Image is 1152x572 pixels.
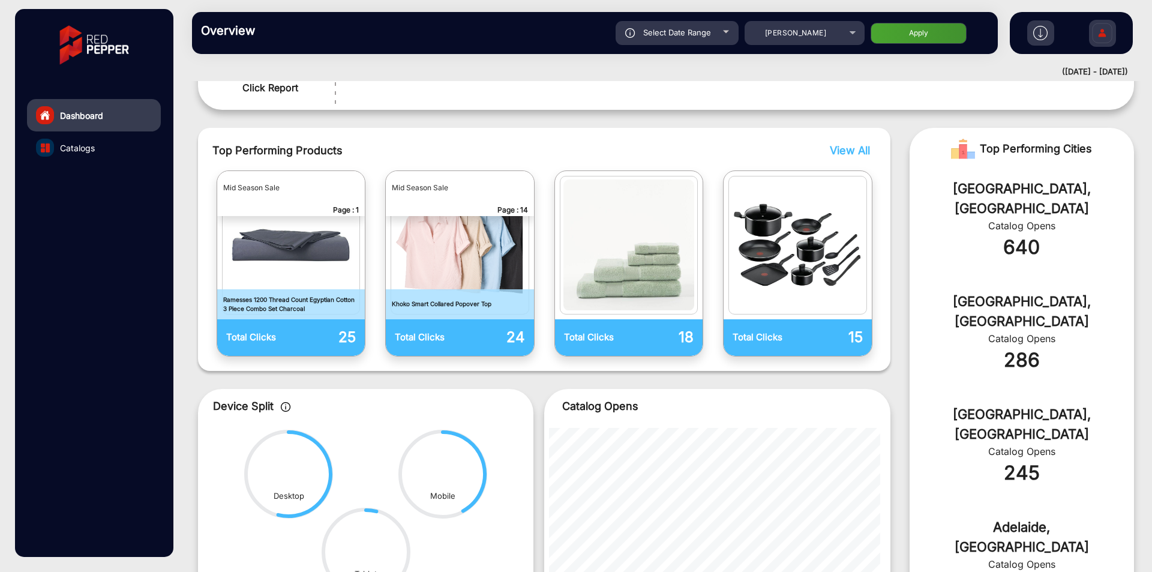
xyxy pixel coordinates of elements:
a: Dashboard [27,99,161,131]
div: [GEOGRAPHIC_DATA], [GEOGRAPHIC_DATA] [928,179,1116,218]
button: Apply [871,23,967,44]
img: catalog [41,143,50,152]
p: 15 [798,327,863,348]
img: catalog [394,179,526,311]
p: Mid Season Sale [386,171,534,205]
span: [PERSON_NAME] [765,28,826,37]
div: 640 [928,233,1116,262]
a: Catalogs [27,131,161,164]
span: Dashboard [60,109,103,122]
div: Desktop [274,490,304,502]
div: Catalog Opens [928,557,1116,571]
button: View All [827,142,867,158]
div: Catalog Opens [928,218,1116,233]
div: Catalog Opens [928,444,1116,459]
h3: Overview [201,23,369,38]
div: ([DATE] - [DATE]) [180,66,1128,78]
img: h2download.svg [1033,26,1048,40]
p: 18 [629,327,694,348]
img: home [40,110,50,121]
span: Click Report [242,80,298,95]
img: catalog [563,179,695,311]
img: catalog [226,179,357,311]
span: Select Date Range [643,28,711,37]
p: Mid Season Sale [217,171,365,205]
div: Adelaide, [GEOGRAPHIC_DATA] [928,517,1116,557]
div: Mobile [430,490,455,502]
p: Khoko Smart Collared Popover Top [386,289,534,319]
img: Sign%20Up.svg [1090,14,1115,56]
p: Total Clicks [564,331,629,345]
img: catalog [732,179,863,311]
img: Rank image [951,137,975,161]
p: Page : 14 [386,205,534,216]
span: View All [830,144,870,157]
div: [GEOGRAPHIC_DATA], [GEOGRAPHIC_DATA] [928,405,1116,444]
div: 286 [928,346,1116,375]
span: Top Performing Cities [980,137,1092,161]
div: 245 [928,459,1116,487]
p: Ramesses 1200 Thread Count Egyptian Cotton 3 Piece Combo Set Charcoal [217,289,365,319]
p: Total Clicks [395,331,460,345]
p: Total Clicks [733,331,797,345]
span: Catalogs [60,142,95,154]
span: Top Performing Products [212,142,718,158]
p: Total Clicks [226,331,291,345]
p: Page : 1 [217,205,365,216]
img: icon [625,28,635,38]
div: [GEOGRAPHIC_DATA], [GEOGRAPHIC_DATA] [928,292,1116,331]
div: Catalog Opens [928,331,1116,346]
p: 25 [291,327,356,348]
p: Catalog Opens [562,398,872,414]
p: 24 [460,327,524,348]
img: icon [281,402,291,412]
img: vmg-logo [51,15,137,75]
span: Device Split [213,400,274,412]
